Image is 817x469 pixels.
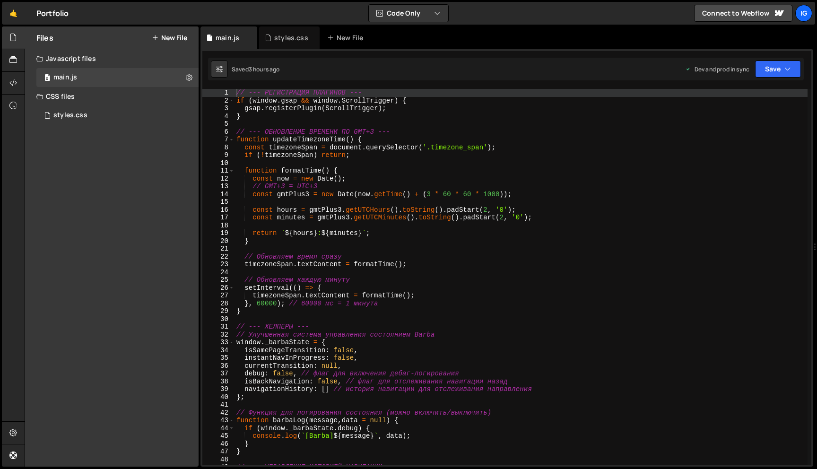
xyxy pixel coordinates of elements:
[202,167,235,175] div: 11
[25,87,199,106] div: CSS files
[202,315,235,323] div: 30
[202,284,235,292] div: 26
[202,440,235,448] div: 46
[2,2,25,25] a: 🤙
[202,432,235,440] div: 45
[327,33,367,43] div: New File
[202,120,235,128] div: 5
[202,89,235,97] div: 1
[249,65,280,73] div: 3 hours ago
[202,385,235,393] div: 39
[202,409,235,417] div: 42
[202,378,235,386] div: 38
[202,253,235,261] div: 22
[232,65,280,73] div: Saved
[202,214,235,222] div: 17
[202,206,235,214] div: 16
[25,49,199,68] div: Javascript files
[36,68,199,87] div: 14577/44954.js
[202,276,235,284] div: 25
[202,370,235,378] div: 37
[202,229,235,237] div: 19
[53,111,87,120] div: styles.css
[202,448,235,456] div: 47
[202,113,235,121] div: 4
[202,261,235,269] div: 23
[202,144,235,152] div: 8
[202,97,235,105] div: 2
[202,425,235,433] div: 44
[152,34,187,42] button: New File
[755,61,801,78] button: Save
[202,393,235,401] div: 40
[202,362,235,370] div: 36
[202,347,235,355] div: 34
[274,33,308,43] div: styles.css
[202,198,235,206] div: 15
[369,5,448,22] button: Code Only
[202,354,235,362] div: 35
[795,5,812,22] a: Ig
[202,191,235,199] div: 14
[202,456,235,464] div: 48
[202,307,235,315] div: 29
[202,417,235,425] div: 43
[202,151,235,159] div: 9
[36,106,199,125] div: 14577/44352.css
[202,159,235,167] div: 10
[202,104,235,113] div: 3
[202,401,235,409] div: 41
[202,136,235,144] div: 7
[202,331,235,339] div: 32
[202,182,235,191] div: 13
[44,75,50,82] span: 0
[202,292,235,300] div: 27
[202,222,235,230] div: 18
[202,237,235,245] div: 20
[202,323,235,331] div: 31
[36,33,53,43] h2: Files
[36,8,69,19] div: Portfolio
[694,5,792,22] a: Connect to Webflow
[202,175,235,183] div: 12
[53,73,77,82] div: main.js
[202,269,235,277] div: 24
[685,65,749,73] div: Dev and prod in sync
[202,339,235,347] div: 33
[216,33,239,43] div: main.js
[202,128,235,136] div: 6
[202,300,235,308] div: 28
[202,245,235,253] div: 21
